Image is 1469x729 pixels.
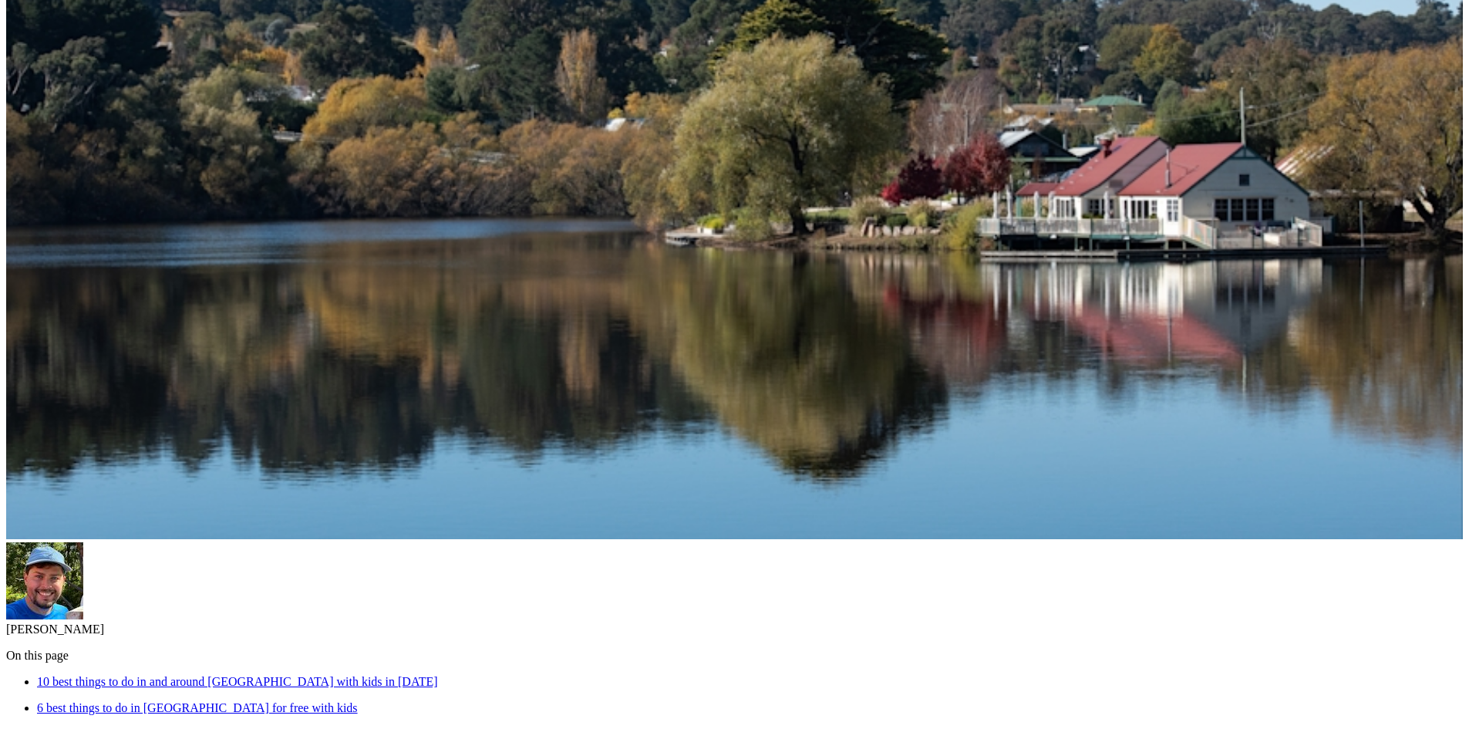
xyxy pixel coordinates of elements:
a: 6 best things to do in [GEOGRAPHIC_DATA] for free with kids [37,701,358,714]
img: Ralfas Jegorovas [6,542,83,619]
a: 10 best things to do in and around [GEOGRAPHIC_DATA] with kids in [DATE] [37,675,438,688]
div: [PERSON_NAME] [6,623,1463,636]
p: On this page [6,649,1463,663]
